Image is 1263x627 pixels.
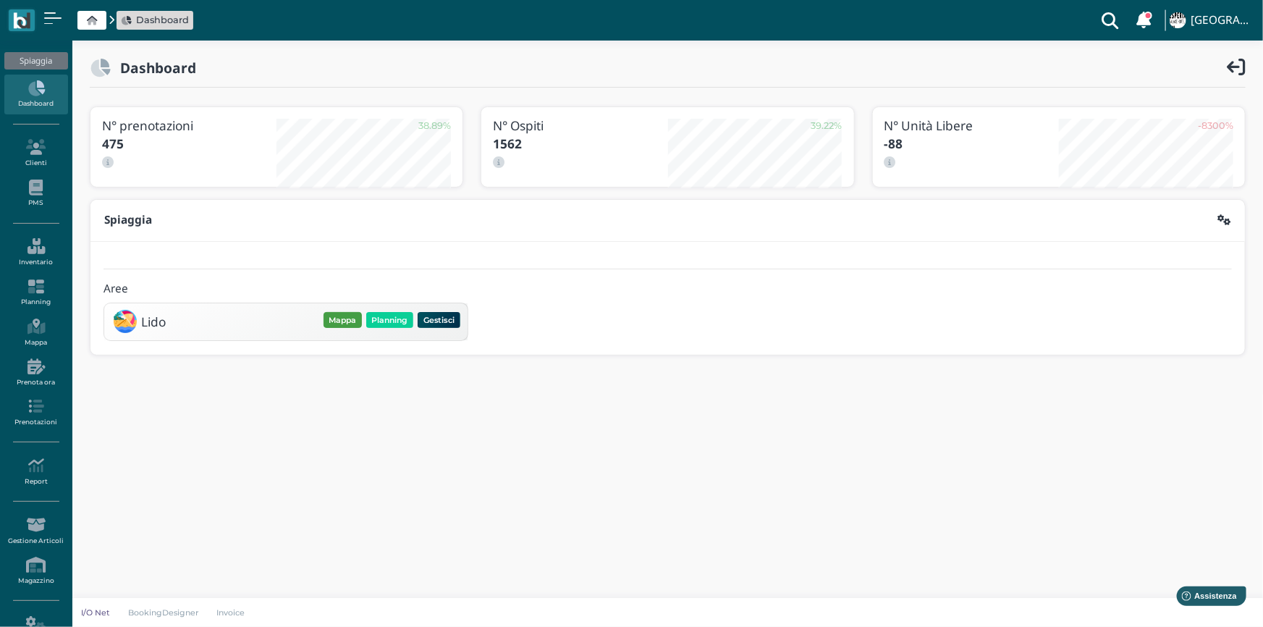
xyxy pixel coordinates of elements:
h3: N° Ospiti [493,119,667,132]
b: 1562 [493,135,522,152]
a: Mappa [4,313,67,353]
a: PMS [4,174,67,214]
a: Inventario [4,232,67,272]
h4: [GEOGRAPHIC_DATA] [1191,14,1254,27]
h3: N° prenotazioni [102,119,276,132]
h2: Dashboard [111,60,196,75]
iframe: Help widget launcher [1160,582,1251,615]
img: logo [13,12,30,29]
a: ... [GEOGRAPHIC_DATA] [1167,3,1254,38]
a: Planning [4,273,67,313]
div: Spiaggia [4,52,67,70]
button: Mappa [324,312,362,328]
a: Dashboard [122,13,189,27]
span: Assistenza [43,12,96,22]
button: Gestisci [418,312,460,328]
h4: Aree [104,283,128,295]
a: Clienti [4,133,67,173]
h3: Lido [141,315,166,329]
img: ... [1170,12,1186,28]
h3: N° Unità Libere [884,119,1059,132]
a: Dashboard [4,75,67,114]
a: Prenotazioni [4,392,67,432]
a: Prenota ora [4,353,67,392]
button: Planning [366,312,413,328]
b: -88 [884,135,903,152]
span: Dashboard [136,13,189,27]
b: 475 [102,135,124,152]
b: Spiaggia [104,212,152,227]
